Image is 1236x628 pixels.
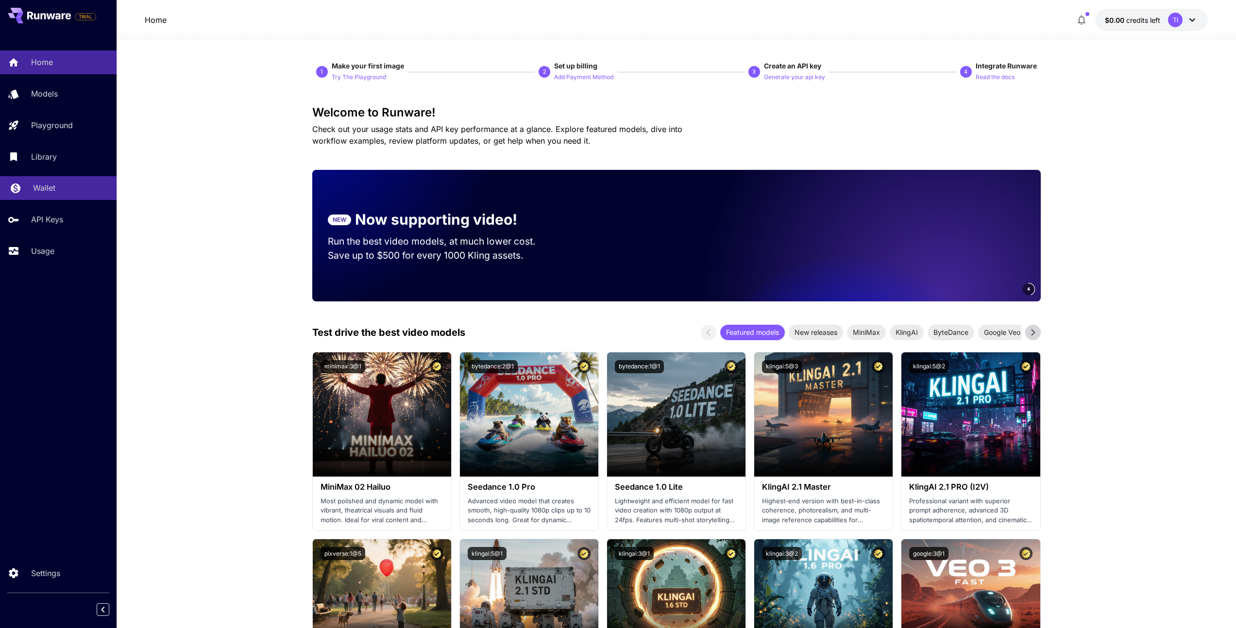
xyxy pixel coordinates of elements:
[978,327,1026,337] span: Google Veo
[321,482,443,492] h3: MiniMax 02 Hailuo
[964,67,967,76] p: 4
[332,62,404,70] span: Make your first image
[976,73,1015,82] p: Read the docs
[468,547,507,560] button: klingai:5@1
[1019,547,1033,560] button: Certified Model – Vetted for best performance and includes a commercial license.
[872,547,885,560] button: Certified Model – Vetted for best performance and includes a commercial license.
[615,496,738,525] p: Lightweight and efficient model for fast video creation with 1080p output at 24fps. Features mult...
[328,248,554,263] p: Save up to $500 for every 1000 Kling assets.
[554,62,597,70] span: Set up billing
[145,14,167,26] nav: breadcrumb
[764,71,825,83] button: Generate your api key
[909,482,1032,492] h3: KlingAI 2.1 PRO (I2V)
[615,482,738,492] h3: Seedance 1.0 Lite
[909,360,949,373] button: klingai:5@2
[1105,15,1160,25] div: $0.00
[312,124,682,146] span: Check out your usage stats and API key performance at a glance. Explore featured models, dive int...
[978,325,1026,340] div: Google Veo
[725,547,738,560] button: Certified Model – Vetted for best performance and includes a commercial license.
[615,547,654,560] button: klingai:3@1
[607,352,745,477] img: alt
[313,352,451,477] img: alt
[762,482,885,492] h3: KlingAI 2.1 Master
[1105,16,1126,24] span: $0.00
[720,327,785,337] span: Featured models
[460,352,598,477] img: alt
[332,71,386,83] button: Try The Playground
[1019,360,1033,373] button: Certified Model – Vetted for best performance and includes a commercial license.
[577,547,591,560] button: Certified Model – Vetted for best performance and includes a commercial license.
[332,73,386,82] p: Try The Playground
[333,215,346,224] p: NEW
[312,325,465,340] p: Test drive the best video models
[720,325,785,340] div: Featured models
[762,547,802,560] button: klingai:3@2
[754,352,893,477] img: alt
[145,14,167,26] a: Home
[312,106,1041,119] h3: Welcome to Runware!
[1168,13,1183,27] div: TI
[976,62,1037,70] span: Integrate Runware
[928,327,974,337] span: ByteDance
[1095,9,1208,31] button: $0.00TI
[468,360,518,373] button: bytedance:2@1
[847,325,886,340] div: MiniMax
[976,71,1015,83] button: Read the docs
[328,234,554,248] p: Run the best video models, at much lower cost.
[762,496,885,525] p: Highest-end version with best-in-class coherence, photorealism, and multi-image reference capabil...
[909,496,1032,525] p: Professional variant with superior prompt adherence, advanced 3D spatiotemporal attention, and ci...
[543,67,546,76] p: 2
[321,547,365,560] button: pixverse:1@5
[430,547,443,560] button: Certified Model – Vetted for best performance and includes a commercial license.
[789,325,843,340] div: New releases
[554,71,613,83] button: Add Payment Method
[764,62,821,70] span: Create an API key
[872,360,885,373] button: Certified Model – Vetted for best performance and includes a commercial license.
[762,360,802,373] button: klingai:5@3
[430,360,443,373] button: Certified Model – Vetted for best performance and includes a commercial license.
[725,360,738,373] button: Certified Model – Vetted for best performance and includes a commercial license.
[615,360,664,373] button: bytedance:1@1
[1126,16,1160,24] span: credits left
[321,360,365,373] button: minimax:3@1
[890,327,924,337] span: KlingAI
[789,327,843,337] span: New releases
[468,496,591,525] p: Advanced video model that creates smooth, high-quality 1080p clips up to 10 seconds long. Great f...
[321,496,443,525] p: Most polished and dynamic model with vibrant, theatrical visuals and fluid motion. Ideal for vira...
[909,547,948,560] button: google:3@1
[847,327,886,337] span: MiniMax
[890,325,924,340] div: KlingAI
[752,67,756,76] p: 3
[355,209,517,231] p: Now supporting video!
[901,352,1040,477] img: alt
[320,67,323,76] p: 1
[928,325,974,340] div: ByteDance
[764,73,825,82] p: Generate your api key
[577,360,591,373] button: Certified Model – Vetted for best performance and includes a commercial license.
[554,73,613,82] p: Add Payment Method
[468,482,591,492] h3: Seedance 1.0 Pro
[1027,285,1030,293] span: 4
